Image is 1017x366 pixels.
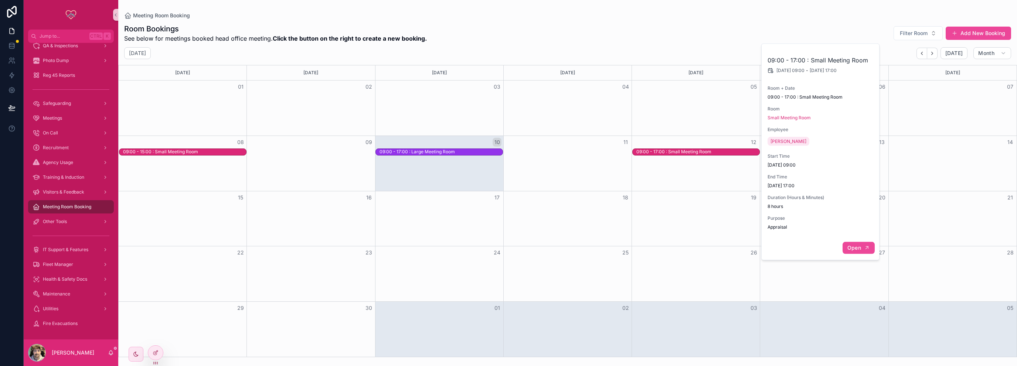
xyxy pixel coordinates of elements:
button: 29 [236,304,245,312]
div: [DATE] [248,65,374,80]
div: 09:00 - 17:00 : Small Meeting Room [636,149,711,155]
span: Appraisal [768,224,874,230]
button: 05 [749,82,758,91]
div: [DATE] [633,65,759,80]
button: 24 [493,248,501,257]
span: Month [978,50,994,57]
div: 09:00 - 15:00 : Small Meeting Room [123,149,198,155]
span: [DATE] 09:00 [768,162,874,168]
button: 04 [621,82,630,91]
span: [DATE] 17:00 [768,183,874,189]
h2: [DATE] [129,49,146,57]
a: Training & Induction [28,171,114,184]
div: [DATE] [505,65,630,80]
span: Ctrl [89,33,103,40]
button: 13 [878,138,887,147]
span: Utilities [43,306,58,312]
div: scrollable content [24,43,118,339]
button: 18 [621,193,630,202]
span: Reg 45 Reports [43,72,75,78]
span: Open [847,244,861,251]
span: Visitors & Feedback [43,189,84,195]
a: Fire Evacuations [28,317,114,330]
button: 06 [878,82,887,91]
button: 07 [1006,82,1015,91]
button: 10 [493,138,501,147]
button: 01 [236,82,245,91]
button: 22 [236,248,245,257]
span: Agency Usage [43,160,73,165]
button: 14 [1006,138,1015,147]
span: Photo Dump [43,58,69,64]
button: Open [843,242,875,254]
a: On Call [28,126,114,140]
span: Meeting Room Booking [43,204,91,210]
span: - [806,68,808,73]
div: 09:00 - 17:00 : Large Meeting Room [380,149,455,155]
span: Room + Date [768,85,874,91]
a: Visitors & Feedback [28,185,114,199]
button: 16 [364,193,373,202]
h1: Room Bookings [124,24,427,34]
span: Duration (Hours & Minutes) [768,195,874,201]
p: [PERSON_NAME] [52,349,94,356]
span: Training & Induction [43,174,84,180]
a: Small Meeting Room [768,115,811,121]
span: Safeguarding [43,100,71,106]
span: Other Tools [43,219,67,225]
button: 15 [236,193,245,202]
span: On Call [43,130,58,136]
a: Reg 45 Reports [28,69,114,82]
a: Maintenance [28,287,114,301]
a: Agency Usage [28,156,114,169]
div: 09:00 - 15:00 : Small Meeting Room [123,148,198,155]
span: K [104,33,110,39]
button: 30 [364,304,373,312]
button: Month [973,47,1011,59]
div: [DATE] [120,65,245,80]
button: 02 [621,304,630,312]
span: [DATE] 17:00 [810,68,837,73]
span: IT Support & Features [43,247,88,253]
button: 26 [749,248,758,257]
span: 09:00 - 17:00 : Small Meeting Room [768,94,874,100]
button: 09 [364,138,373,147]
span: [DATE] [945,50,963,57]
a: Health & Safety Docs [28,273,114,286]
a: Photo Dump [28,54,114,67]
button: 28 [1006,248,1015,257]
span: [PERSON_NAME] [771,138,806,144]
span: Jump to... [40,33,86,39]
button: 08 [236,138,245,147]
span: Room [768,106,874,112]
strong: Click the button on the right to create a new booking. [273,35,427,42]
div: [DATE] [890,65,1016,80]
button: Jump to...CtrlK [28,30,114,43]
a: Other Tools [28,215,114,228]
img: App logo [65,9,77,21]
button: 02 [364,82,373,91]
span: Fleet Manager [43,261,73,267]
a: Meeting Room Booking [124,12,190,19]
a: Safeguarding [28,97,114,110]
span: Meetings [43,115,62,121]
button: 03 [493,82,501,91]
button: 20 [878,193,887,202]
span: Recruitment [43,145,69,151]
span: Filter Room [900,30,928,37]
a: Meetings [28,112,114,125]
button: Next [927,48,938,59]
button: 03 [749,304,758,312]
h2: 09:00 - 17:00 : Small Meeting Room [768,56,874,65]
button: Add New Booking [946,27,1011,40]
span: Purpose [768,215,874,221]
div: [DATE] [377,65,502,80]
a: Fleet Manager [28,258,114,271]
span: [DATE] 09:00 [776,68,805,73]
span: QA & Inspections [43,43,78,49]
a: QA & Inspections [28,39,114,52]
button: 12 [749,138,758,147]
button: Back [916,48,927,59]
a: [PERSON_NAME] [768,137,809,146]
